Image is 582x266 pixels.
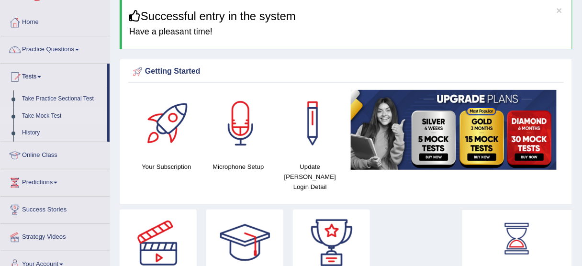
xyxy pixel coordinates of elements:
a: Take Practice Sectional Test [18,90,107,108]
h3: Successful entry in the system [129,10,565,22]
a: Online Class [0,142,110,166]
a: Predictions [0,169,110,193]
img: small5.jpg [351,90,557,169]
div: Getting Started [131,65,561,79]
a: Home [0,9,110,33]
button: × [557,5,562,15]
h4: Your Subscription [135,162,198,172]
a: Success Stories [0,197,110,221]
a: Strategy Videos [0,224,110,248]
a: Take Mock Test [18,108,107,125]
a: Practice Questions [0,36,110,60]
h4: Microphone Setup [207,162,269,172]
a: Tests [0,64,107,88]
h4: Update [PERSON_NAME] Login Detail [279,162,341,192]
h4: Have a pleasant time! [129,27,565,37]
a: History [18,124,107,142]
